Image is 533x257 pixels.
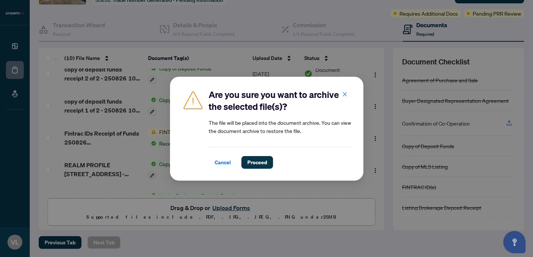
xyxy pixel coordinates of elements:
button: Cancel [209,156,237,169]
article: The file will be placed into the document archive. You can view the document archive to restore t... [209,118,351,135]
span: Cancel [215,156,231,168]
button: Proceed [241,156,273,169]
img: Caution Icon [182,89,204,111]
h2: Are you sure you want to archive the selected file(s)? [209,89,351,112]
button: Open asap [503,231,526,253]
span: close [342,91,347,96]
span: Proceed [247,156,267,168]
